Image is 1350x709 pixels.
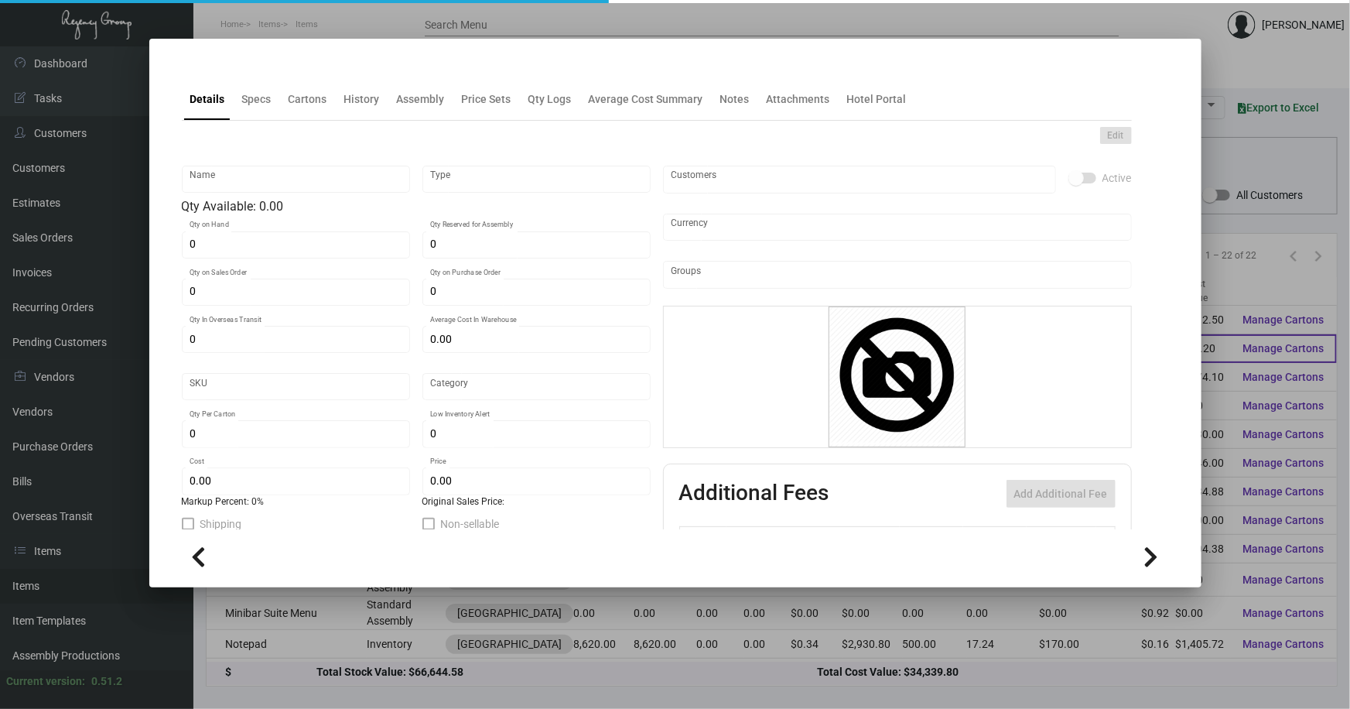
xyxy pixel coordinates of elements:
[182,197,651,216] div: Qty Available: 0.00
[767,91,830,108] div: Attachments
[91,673,122,690] div: 0.51.2
[441,515,500,533] span: Non-sellable
[1027,527,1096,554] th: Price type
[720,91,750,108] div: Notes
[1007,480,1116,508] button: Add Additional Fee
[242,91,272,108] div: Specs
[679,527,726,554] th: Active
[528,91,572,108] div: Qty Logs
[1108,129,1124,142] span: Edit
[1100,127,1132,144] button: Edit
[900,527,963,554] th: Cost
[397,91,445,108] div: Assembly
[200,515,242,533] span: Shipping
[1102,169,1132,187] span: Active
[671,173,1048,186] input: Add new..
[671,269,1123,281] input: Add new..
[462,91,511,108] div: Price Sets
[289,91,327,108] div: Cartons
[344,91,380,108] div: History
[190,91,225,108] div: Details
[726,527,900,554] th: Type
[1014,488,1108,500] span: Add Additional Fee
[963,527,1027,554] th: Price
[679,480,829,508] h2: Additional Fees
[589,91,703,108] div: Average Cost Summary
[847,91,907,108] div: Hotel Portal
[6,673,85,690] div: Current version:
